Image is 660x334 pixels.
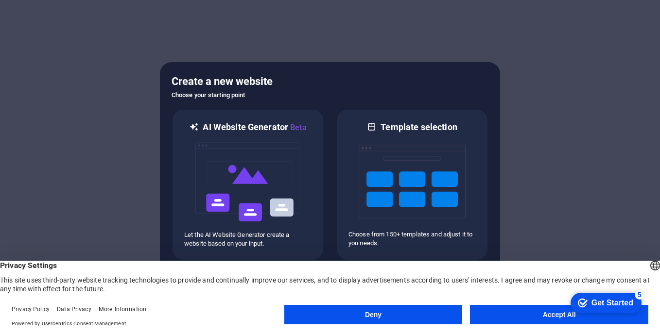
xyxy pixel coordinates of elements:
[184,231,312,248] p: Let the AI Website Generator create a website based on your input.
[203,121,306,134] h6: AI Website Generator
[8,5,79,25] div: Get Started 5 items remaining, 0% complete
[172,74,488,89] h5: Create a new website
[29,11,70,19] div: Get Started
[288,123,307,132] span: Beta
[172,89,488,101] h6: Choose your starting point
[172,109,324,261] div: AI Website GeneratorBetaaiLet the AI Website Generator create a website based on your input.
[381,121,457,133] h6: Template selection
[72,2,82,12] div: 5
[336,109,488,261] div: Template selectionChoose from 150+ templates and adjust it to you needs.
[194,134,301,231] img: ai
[348,230,476,248] p: Choose from 150+ templates and adjust it to you needs.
